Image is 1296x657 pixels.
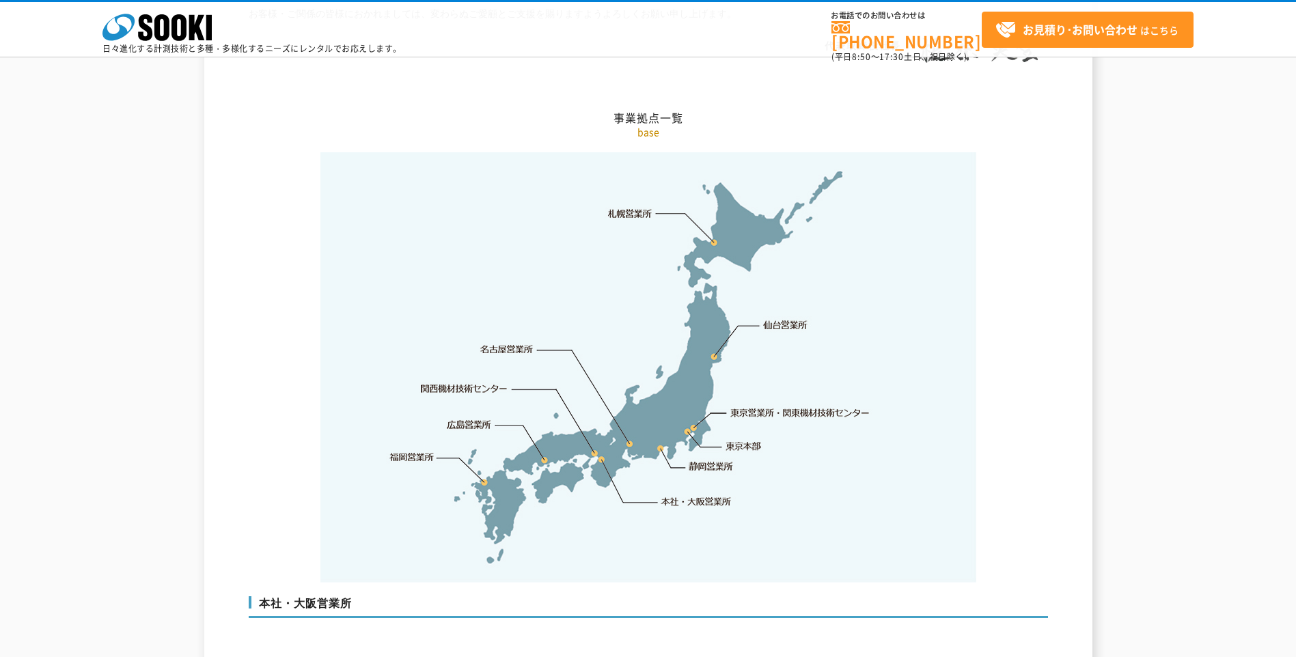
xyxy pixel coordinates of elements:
span: (平日 ～ 土日、祝日除く) [831,51,967,63]
a: 関西機材技術センター [421,382,508,395]
a: [PHONE_NUMBER] [831,21,982,49]
p: base [249,125,1048,139]
span: 17:30 [879,51,904,63]
a: 広島営業所 [447,417,492,431]
strong: お見積り･お問い合わせ [1023,21,1138,38]
p: 日々進化する計測技術と多種・多様化するニーズにレンタルでお応えします。 [102,44,402,53]
h3: 本社・大阪営業所 [249,596,1048,618]
img: 事業拠点一覧 [320,152,976,583]
a: 名古屋営業所 [480,343,534,357]
a: 東京営業所・関東機材技術センター [731,406,871,419]
a: 仙台営業所 [763,318,808,332]
a: 福岡営業所 [389,450,434,464]
a: 本社・大阪営業所 [660,494,732,508]
a: 東京本部 [726,440,762,453]
span: お電話でのお問い合わせは [831,12,982,20]
span: 8:50 [852,51,871,63]
a: 静岡営業所 [689,460,733,473]
a: お見積り･お問い合わせはこちら [982,12,1194,48]
span: はこちら [995,20,1178,40]
a: 札幌営業所 [608,206,652,220]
